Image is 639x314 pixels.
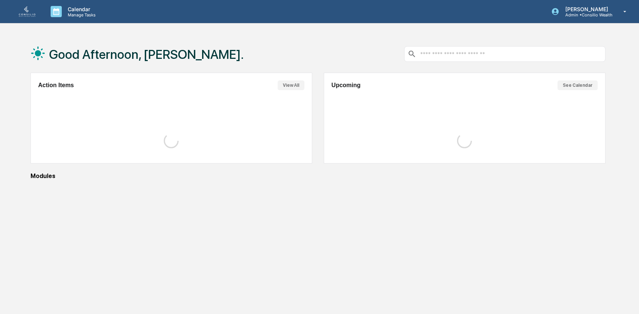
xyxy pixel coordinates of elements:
p: [PERSON_NAME] [559,6,613,12]
p: Admin • Consilio Wealth [559,12,613,18]
h2: Upcoming [332,82,361,89]
div: Modules [31,172,606,180]
button: See Calendar [557,80,598,90]
p: Calendar [62,6,99,12]
h2: Action Items [38,82,74,89]
button: View All [278,80,304,90]
p: Manage Tasks [62,12,99,18]
h1: Good Afternoon, [PERSON_NAME]. [49,47,244,62]
img: logo [18,6,36,17]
